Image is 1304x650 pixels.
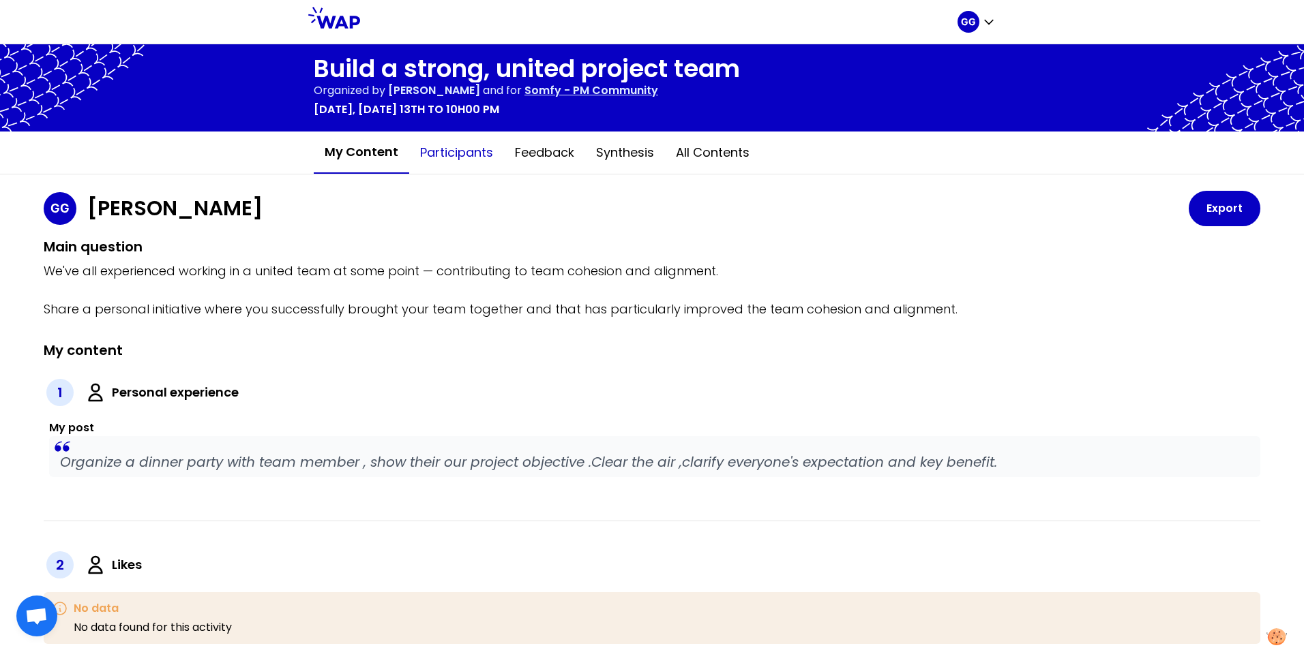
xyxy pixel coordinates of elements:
h2: Main question [44,237,1260,256]
p: We've all experienced working in a united team at some point — contributing to team cohesion and ... [44,262,1260,319]
h1: [PERSON_NAME] [87,196,263,221]
button: Export [1189,191,1260,226]
p: for [506,82,522,99]
button: All contents [665,132,760,173]
div: 2 [46,551,74,578]
h3: My post [49,420,1260,436]
label: Personal experience [112,383,239,402]
p: and [388,82,503,99]
h1: Build a strong, united project team [314,55,740,82]
div: 1 [46,379,74,406]
button: GG [958,11,996,33]
button: Synthesis [585,132,665,173]
p: [DATE], [DATE] 13th to 10h00 pm [314,102,499,118]
span: [PERSON_NAME] [388,82,480,98]
a: Open chat [16,595,57,636]
h2: My content [44,341,123,360]
button: Feedback [504,132,585,173]
button: My content [314,131,409,174]
p: GG [50,199,70,218]
p: Organized by [314,82,385,99]
h3: No data [74,600,232,617]
label: Likes [112,555,142,574]
p: Organize a dinner party with team member , show their our project objective .Clear the air ,clari... [60,452,1249,471]
p: No data found for this activity [74,619,232,636]
p: Somfy - PM Community [524,82,658,99]
button: Participants [409,132,504,173]
p: GG [961,15,976,29]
